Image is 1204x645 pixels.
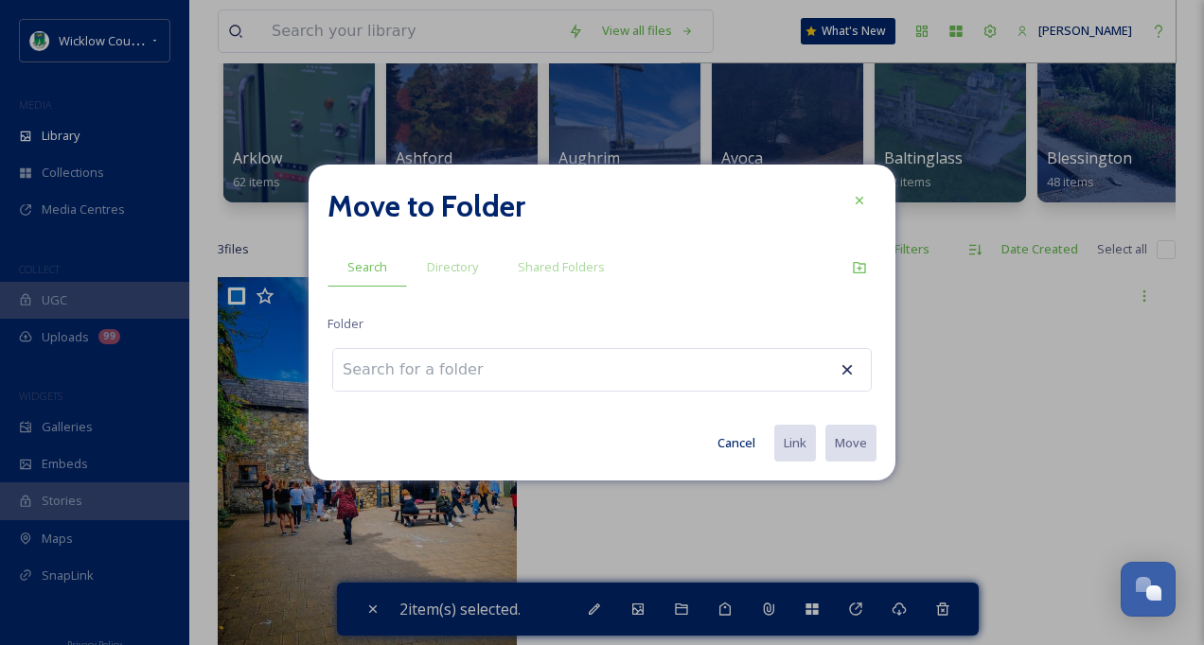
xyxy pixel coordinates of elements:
[825,425,876,462] button: Move
[518,258,605,276] span: Shared Folders
[333,349,541,391] input: Search for a folder
[708,425,765,462] button: Cancel
[774,425,816,462] button: Link
[427,258,478,276] span: Directory
[328,183,525,229] h2: Move to Folder
[1121,562,1176,617] button: Open Chat
[328,315,363,333] span: Folder
[347,258,387,276] span: Search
